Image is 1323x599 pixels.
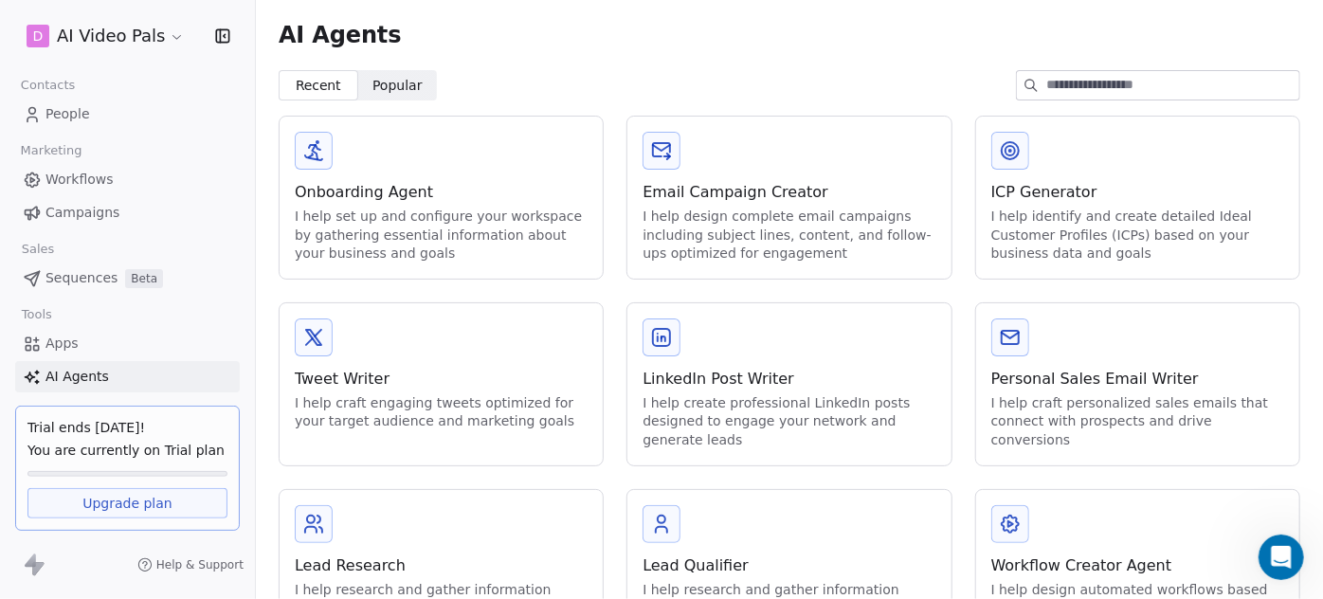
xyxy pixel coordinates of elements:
[27,488,227,518] a: Upgrade plan
[991,208,1284,263] div: I help identify and create detailed Ideal Customer Profiles (ICPs) based on your business data an...
[54,10,84,41] img: Profile image for Fin
[45,268,118,288] span: Sequences
[82,494,172,513] span: Upgrade plan
[68,109,364,225] div: I found your information on AppSumo. Can you offer me the same deal that [PERSON_NAME] just had g...
[643,394,935,450] div: I help create professional LinkedIn posts designed to engage your network and generate leads
[643,208,935,263] div: I help design complete email campaigns including subject lines, content, and follow-ups optimized...
[991,394,1284,450] div: I help craft personalized sales emails that connect with prospects and drive conversions
[45,367,109,387] span: AI Agents
[15,240,364,426] div: Fin says…
[295,181,588,204] div: Onboarding Agent
[643,181,935,204] div: Email Campaign Creator
[30,335,296,372] div: Our usual reply time 🕒
[27,418,227,437] div: Trial ends [DATE]!
[295,368,588,390] div: Tweet Writer
[46,354,87,370] b: 1 day
[12,136,90,165] span: Marketing
[12,8,48,44] button: go back
[331,8,367,44] button: Home
[991,181,1284,204] div: ICP Generator
[13,300,60,329] span: Tools
[15,263,240,294] a: SequencesBeta
[92,18,115,32] h1: Fin
[15,328,240,359] a: Apps
[295,554,588,577] div: Lead Research
[156,557,244,572] span: Help & Support
[16,414,363,446] textarea: Message…
[15,240,311,384] div: You’ll get replies here and in your email:✉️[EMAIL_ADDRESS][DOMAIN_NAME]Our usual reply time🕒1 da...
[15,109,364,240] div: Scott says…
[137,557,244,572] a: Help & Support
[30,251,296,325] div: You’ll get replies here and in your email: ✉️
[991,368,1284,390] div: Personal Sales Email Writer
[15,99,240,130] a: People
[279,21,401,49] span: AI Agents
[33,27,44,45] span: D
[125,269,163,288] span: Beta
[13,235,63,263] span: Sales
[27,441,227,460] span: You are currently on Trial plan
[45,104,90,124] span: People
[45,170,114,190] span: Workflows
[295,394,588,431] div: I help craft engaging tweets optimized for your target audience and marketing goals
[45,203,119,223] span: Campaigns
[90,454,105,469] button: Upload attachment
[643,368,935,390] div: LinkedIn Post Writer
[30,289,181,323] b: [EMAIL_ADDRESS][DOMAIN_NAME]
[29,454,45,469] button: Emoji picker
[325,446,355,477] button: Send a message…
[60,454,75,469] button: Gif picker
[15,164,240,195] a: Workflows
[15,361,240,392] a: AI Agents
[12,71,83,100] span: Contacts
[295,208,588,263] div: I help set up and configure your workspace by gathering essential information about your business...
[643,554,935,577] div: Lead Qualifier
[15,197,240,228] a: Campaigns
[57,24,165,48] span: AI Video Pals
[372,76,423,96] span: Popular
[23,20,189,52] button: DAI Video Pals
[83,120,349,213] div: I found your information on AppSumo. Can you offer me the same deal that [PERSON_NAME] just had g...
[1259,535,1304,580] iframe: Intercom live chat
[991,554,1284,577] div: Workflow Creator Agent
[45,334,79,354] span: Apps
[30,388,112,399] div: Fin • 41m ago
